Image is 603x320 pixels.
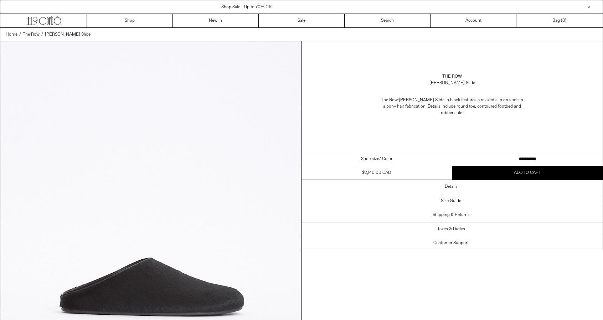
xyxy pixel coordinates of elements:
h3: Size Guide [441,198,461,203]
span: / [41,31,43,38]
div: $2,140.00 CAD [362,170,391,176]
a: [PERSON_NAME] Slide [45,31,91,38]
span: / Color [379,156,392,162]
span: [PERSON_NAME] Slide [45,32,91,37]
a: New In [173,14,259,27]
span: / [19,31,21,38]
a: Account [431,14,516,27]
a: Sale [259,14,345,27]
a: The Row [23,31,40,38]
a: Shop [87,14,173,27]
div: [PERSON_NAME] Slide [429,80,475,86]
a: Bag () [516,14,602,27]
h3: Customer Support [433,241,469,246]
span: The Row [23,32,40,37]
span: ) [562,17,566,24]
button: Add to cart [452,166,603,180]
h3: Details [445,184,458,189]
h3: Shipping & Returns [433,212,470,217]
h3: Taxes & Duties [437,227,465,232]
p: The Row [PERSON_NAME] Slide in black features a relaxed slip on shoe in a pony hair fabrication. ... [381,93,524,120]
span: Home [6,32,17,37]
a: The Row [442,73,462,80]
a: Search [345,14,431,27]
a: Shop Sale - Up to 70% Off [221,4,272,10]
a: Home [6,31,17,38]
span: 0 [562,18,565,24]
span: Add to cart [514,170,541,176]
span: Shoe size [361,156,379,162]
